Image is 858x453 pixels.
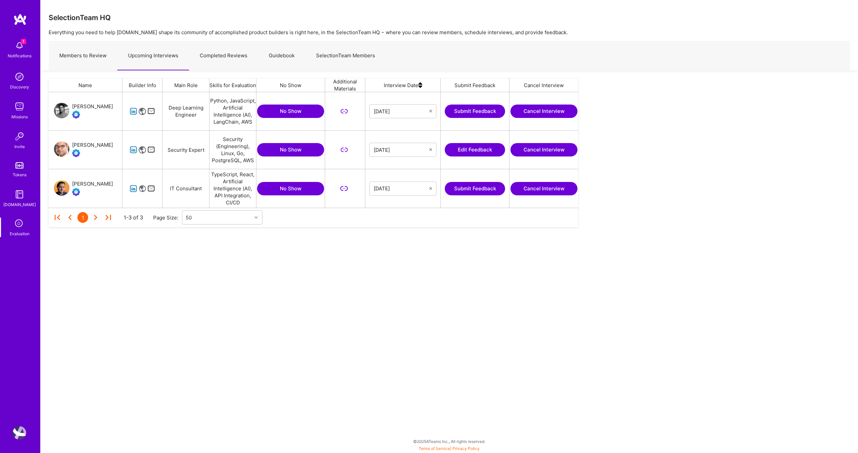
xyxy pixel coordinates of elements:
i: icon Website [138,146,146,154]
div: Notifications [8,52,32,59]
div: [DOMAIN_NAME] [3,201,36,208]
button: No Show [257,182,324,195]
a: User Avatar[PERSON_NAME]Evaluation Call Booked [54,103,113,120]
div: Discovery [10,83,29,90]
i: icon Mail [147,146,155,154]
div: Interview Date [365,78,441,92]
div: grid [49,92,583,208]
input: Select Date... [374,108,429,115]
a: Upcoming Interviews [117,41,189,70]
div: Security (Engineering), Linux, Go, PostgreSQL, AWS [209,131,256,169]
span: | [419,446,480,451]
h3: SelectionTeam HQ [49,13,111,22]
a: Completed Reviews [189,41,258,70]
img: sort [418,78,422,92]
img: Invite [13,130,26,143]
a: Members to Review [49,41,117,70]
i: icon Website [138,185,146,193]
a: Terms of Service [419,446,450,451]
p: Everything you need to help [DOMAIN_NAME] shape its community of accomplished product builders is... [49,29,850,36]
img: discovery [13,70,26,83]
div: No Show [256,78,325,92]
i: icon Mail [147,185,155,192]
i: icon linkedIn [130,108,137,115]
div: [PERSON_NAME] [72,103,113,111]
img: teamwork [13,100,26,113]
i: icon LinkSecondary [340,185,348,192]
div: Builder Info [122,78,163,92]
div: [PERSON_NAME] [72,141,113,149]
button: No Show [257,143,324,156]
div: Missions [11,113,28,120]
div: IT Consultant [163,169,209,208]
div: 1-3 of 3 [124,214,143,221]
div: Invite [14,143,25,150]
span: 1 [21,39,26,44]
button: Submit Feedback [445,182,505,195]
button: Cancel Interview [510,105,577,118]
div: Tokens [13,171,26,178]
button: Cancel Interview [510,143,577,156]
button: No Show [257,105,324,118]
a: User Avatar[PERSON_NAME]Evaluation Call Booked [54,141,113,158]
i: icon linkedIn [130,146,137,154]
img: Evaluation Call Booked [72,149,80,157]
i: icon linkedIn [130,185,137,193]
div: [PERSON_NAME] [72,180,113,188]
img: logo [13,13,27,25]
i: icon LinkSecondary [340,108,348,115]
div: Main Role [163,78,209,92]
a: Guidebook [258,41,305,70]
img: User Avatar [54,141,69,157]
div: Python, JavaScript, Artificial Intelligence (AI), LangChain, AWS [209,92,256,130]
i: icon Mail [147,108,155,115]
i: icon LinkSecondary [340,146,348,154]
img: User Avatar [54,180,69,196]
i: icon Website [138,108,146,115]
a: Privacy Policy [452,446,480,451]
button: Submit Feedback [445,105,505,118]
div: Cancel Interview [509,78,578,92]
div: 1 [77,212,88,223]
a: SelectionTeam Members [305,41,386,70]
img: User Avatar [54,103,69,118]
div: TypeScript, React, Artificial Intelligence (AI), API Integration, CI/CD [209,169,256,208]
img: tokens [15,162,23,169]
div: Name [49,78,122,92]
a: User Avatar [11,426,28,440]
div: © 2025 ATeams Inc., All rights reserved. [40,433,858,450]
div: Page Size: [153,214,182,221]
div: Additional Materials [325,78,365,92]
i: icon SelectionTeam [13,217,26,230]
a: User Avatar[PERSON_NAME]Evaluation Call Booked [54,180,113,197]
button: Edit Feedback [445,143,505,156]
input: Select Date... [374,146,429,153]
div: Security Expert [163,131,209,169]
img: bell [13,39,26,52]
img: guide book [13,188,26,201]
img: Evaluation Call Booked [72,111,80,119]
div: Evaluation [10,230,29,237]
i: icon Chevron [254,216,258,219]
div: Submit Feedback [441,78,509,92]
img: Evaluation Call Booked [72,188,80,196]
div: Skills for Evaluation [209,78,256,92]
img: User Avatar [13,426,26,440]
div: Deep Learning Engineer [163,92,209,130]
input: Select Date... [374,185,429,192]
button: Cancel Interview [510,182,577,195]
div: 50 [186,214,192,221]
